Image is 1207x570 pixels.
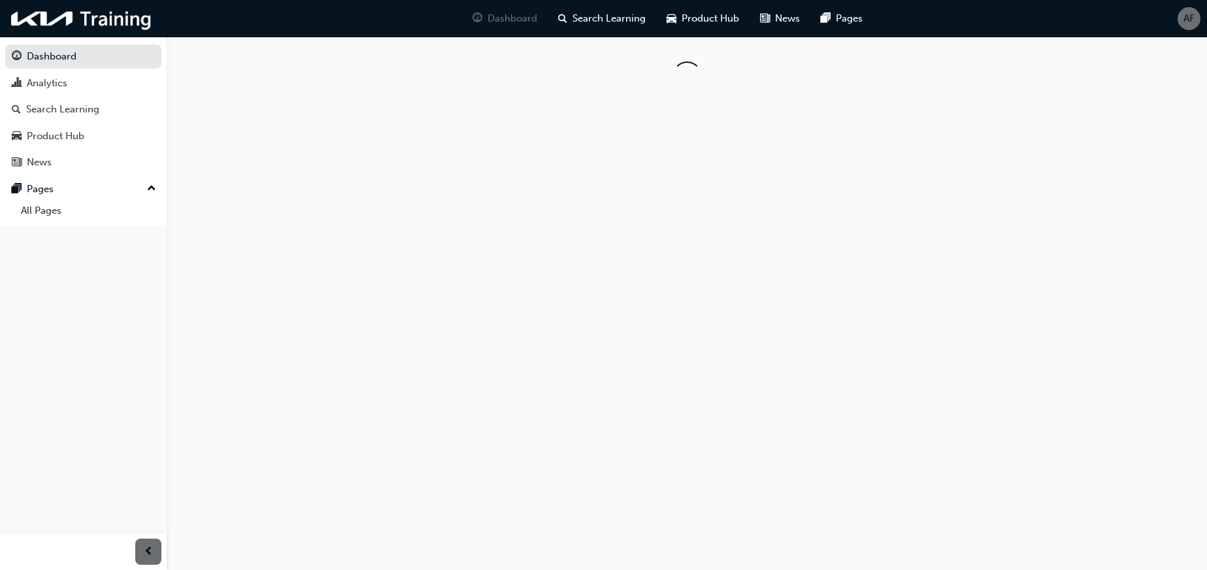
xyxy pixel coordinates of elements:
[27,129,84,144] div: Product Hub
[667,10,676,27] span: car-icon
[1183,11,1195,26] span: AF
[488,11,537,26] span: Dashboard
[810,5,873,32] a: pages-iconPages
[462,5,548,32] a: guage-iconDashboard
[147,180,156,197] span: up-icon
[12,104,21,116] span: search-icon
[656,5,750,32] a: car-iconProduct Hub
[548,5,656,32] a: search-iconSearch Learning
[26,102,99,117] div: Search Learning
[558,10,567,27] span: search-icon
[472,10,482,27] span: guage-icon
[760,10,770,27] span: news-icon
[5,124,161,148] a: Product Hub
[5,177,161,201] button: Pages
[5,42,161,177] button: DashboardAnalyticsSearch LearningProduct HubNews
[836,11,863,26] span: Pages
[5,150,161,175] a: News
[682,11,739,26] span: Product Hub
[5,97,161,122] a: Search Learning
[12,184,22,195] span: pages-icon
[144,544,154,560] span: prev-icon
[27,76,67,91] div: Analytics
[5,44,161,69] a: Dashboard
[7,5,157,32] img: kia-training
[775,11,800,26] span: News
[572,11,646,26] span: Search Learning
[750,5,810,32] a: news-iconNews
[12,131,22,142] span: car-icon
[12,157,22,169] span: news-icon
[27,155,52,170] div: News
[16,201,161,221] a: All Pages
[12,78,22,90] span: chart-icon
[821,10,831,27] span: pages-icon
[5,71,161,95] a: Analytics
[1178,7,1200,30] button: AF
[27,182,54,197] div: Pages
[12,51,22,63] span: guage-icon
